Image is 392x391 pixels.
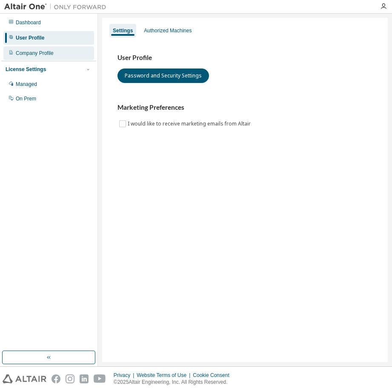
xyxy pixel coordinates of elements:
div: Privacy [114,372,137,379]
p: © 2025 Altair Engineering, Inc. All Rights Reserved. [114,379,235,386]
div: User Profile [16,34,44,41]
button: Password and Security Settings [117,68,209,83]
img: altair_logo.svg [3,374,46,383]
h3: User Profile [117,54,372,62]
div: On Prem [16,95,36,102]
img: facebook.svg [52,374,60,383]
div: Authorized Machines [144,27,192,34]
img: linkedin.svg [80,374,89,383]
div: Company Profile [16,50,54,57]
div: License Settings [6,66,46,73]
img: Altair One [4,3,111,11]
label: I would like to receive marketing emails from Altair [128,119,252,129]
img: youtube.svg [94,374,106,383]
img: instagram.svg [66,374,74,383]
div: Settings [113,27,133,34]
div: Dashboard [16,19,41,26]
div: Website Terms of Use [137,372,193,379]
div: Managed [16,81,37,88]
div: Cookie Consent [193,372,234,379]
h3: Marketing Preferences [117,103,372,112]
